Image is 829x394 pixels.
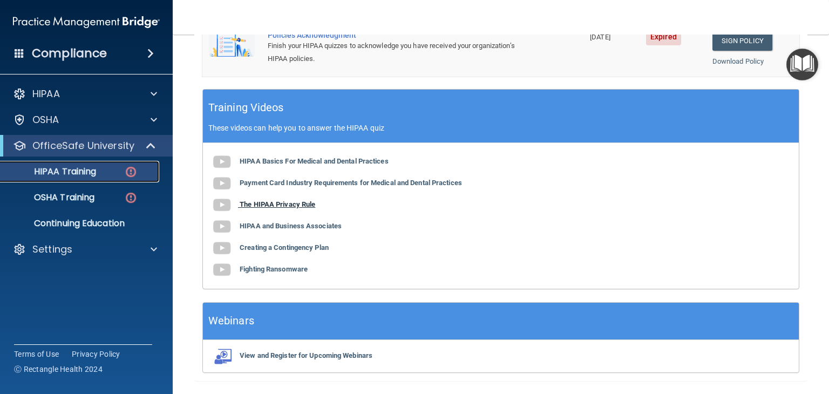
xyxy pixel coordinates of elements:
[643,318,816,361] iframe: Drift Widget Chat Controller
[211,259,233,281] img: gray_youtube_icon.38fcd6cc.png
[32,243,72,256] p: Settings
[211,151,233,173] img: gray_youtube_icon.38fcd6cc.png
[590,33,610,41] span: [DATE]
[712,31,772,51] a: Sign Policy
[32,139,134,152] p: OfficeSafe University
[13,243,157,256] a: Settings
[211,216,233,237] img: gray_youtube_icon.38fcd6cc.png
[240,200,315,208] b: The HIPAA Privacy Rule
[786,49,818,80] button: Open Resource Center
[13,87,157,100] a: HIPAA
[72,349,120,359] a: Privacy Policy
[124,165,138,179] img: danger-circle.6113f641.png
[32,113,59,126] p: OSHA
[240,179,462,187] b: Payment Card Industry Requirements for Medical and Dental Practices
[268,39,529,65] div: Finish your HIPAA quizzes to acknowledge you have received your organization’s HIPAA policies.
[240,265,308,273] b: Fighting Ransomware
[240,157,389,165] b: HIPAA Basics For Medical and Dental Practices
[208,311,254,330] h5: Webinars
[240,222,342,230] b: HIPAA and Business Associates
[240,243,329,252] b: Creating a Contingency Plan
[208,124,793,132] p: These videos can help you to answer the HIPAA quiz
[7,218,154,229] p: Continuing Education
[712,57,764,65] a: Download Policy
[268,31,529,39] div: Policies Acknowledgment
[208,98,284,117] h5: Training Videos
[14,364,103,375] span: Ⓒ Rectangle Health 2024
[211,194,233,216] img: gray_youtube_icon.38fcd6cc.png
[14,349,59,359] a: Terms of Use
[13,11,160,33] img: PMB logo
[32,46,107,61] h4: Compliance
[13,139,157,152] a: OfficeSafe University
[32,87,60,100] p: HIPAA
[7,166,96,177] p: HIPAA Training
[7,192,94,203] p: OSHA Training
[211,237,233,259] img: gray_youtube_icon.38fcd6cc.png
[211,348,233,364] img: webinarIcon.c7ebbf15.png
[211,173,233,194] img: gray_youtube_icon.38fcd6cc.png
[646,28,681,45] span: Expired
[240,351,372,359] b: View and Register for Upcoming Webinars
[124,191,138,205] img: danger-circle.6113f641.png
[13,113,157,126] a: OSHA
